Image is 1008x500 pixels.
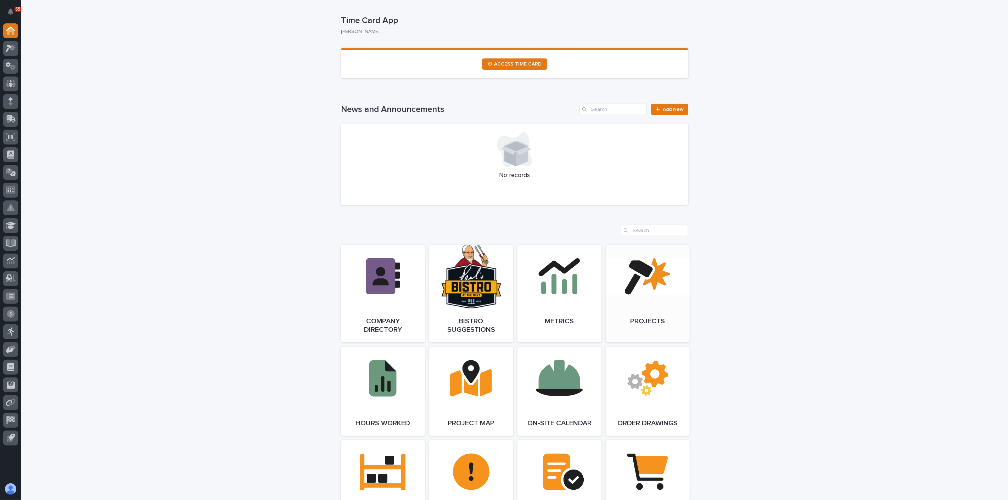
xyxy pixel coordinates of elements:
[651,104,688,115] a: Add New
[621,225,688,236] input: Search
[341,347,425,436] a: Hours Worked
[482,58,547,70] a: ⏲ ACCESS TIME CARD
[3,482,18,496] button: users-avatar
[341,16,685,26] p: Time Card App
[341,104,577,115] h1: News and Announcements
[517,347,601,436] a: On-Site Calendar
[341,29,683,35] p: [PERSON_NAME]
[429,245,513,342] a: Bistro Suggestions
[16,7,20,12] p: 55
[606,245,690,342] a: Projects
[488,62,542,67] span: ⏲ ACCESS TIME CARD
[341,245,425,342] a: Company Directory
[663,107,684,112] span: Add New
[3,4,18,19] button: Notifications
[429,347,513,436] a: Project Map
[606,347,690,436] a: Order Drawings
[517,245,601,342] a: Metrics
[349,172,680,180] p: No records
[9,8,18,20] div: Notifications55
[579,104,647,115] input: Search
